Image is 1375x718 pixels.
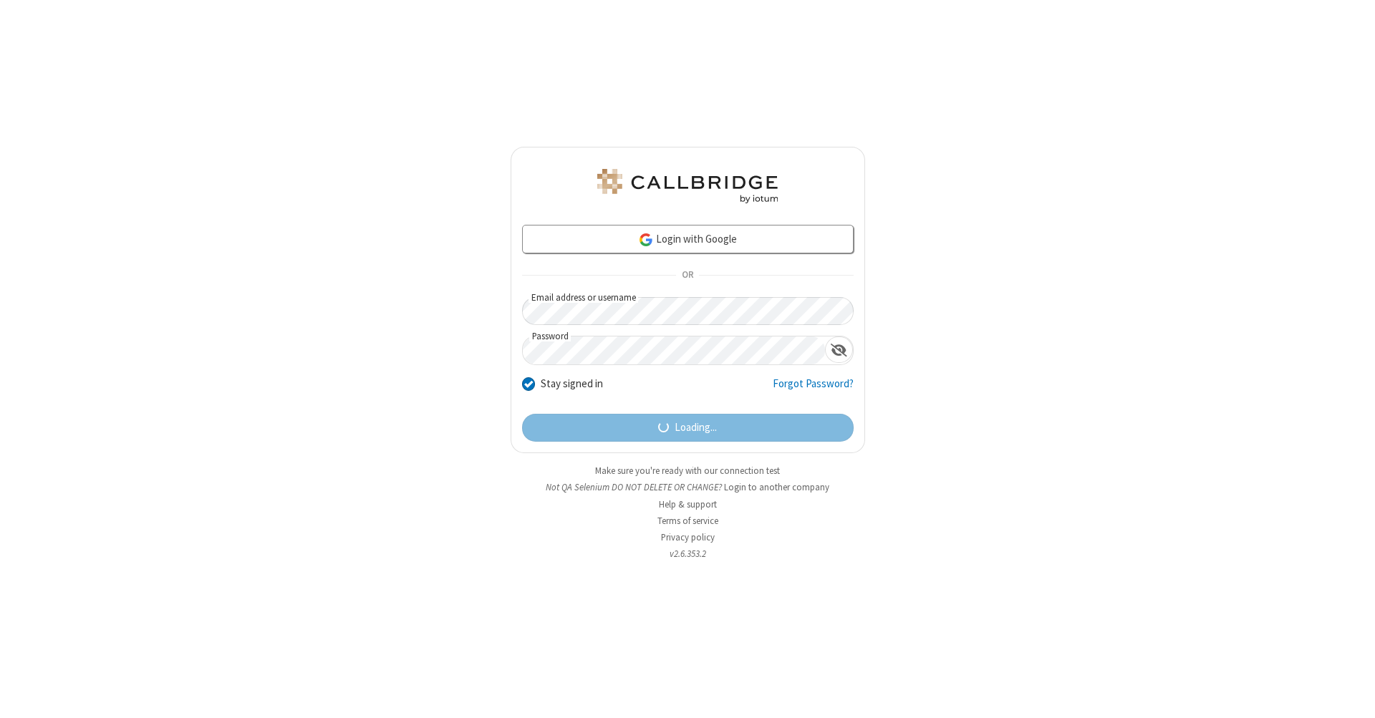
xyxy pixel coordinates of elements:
li: v2.6.353.2 [511,547,865,561]
label: Stay signed in [541,376,603,392]
input: Email address or username [522,297,854,325]
img: google-icon.png [638,232,654,248]
a: Terms of service [657,515,718,527]
button: Login to another company [724,480,829,494]
button: Loading... [522,414,854,442]
li: Not QA Selenium DO NOT DELETE OR CHANGE? [511,480,865,494]
img: QA Selenium DO NOT DELETE OR CHANGE [594,169,781,203]
iframe: Chat [1339,681,1364,708]
a: Help & support [659,498,717,510]
a: Privacy policy [661,531,715,543]
input: Password [523,336,825,364]
div: Show password [825,336,853,363]
a: Make sure you're ready with our connection test [595,465,780,477]
span: OR [676,266,699,286]
a: Forgot Password? [773,376,854,403]
a: Login with Google [522,225,854,253]
span: Loading... [675,419,717,436]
